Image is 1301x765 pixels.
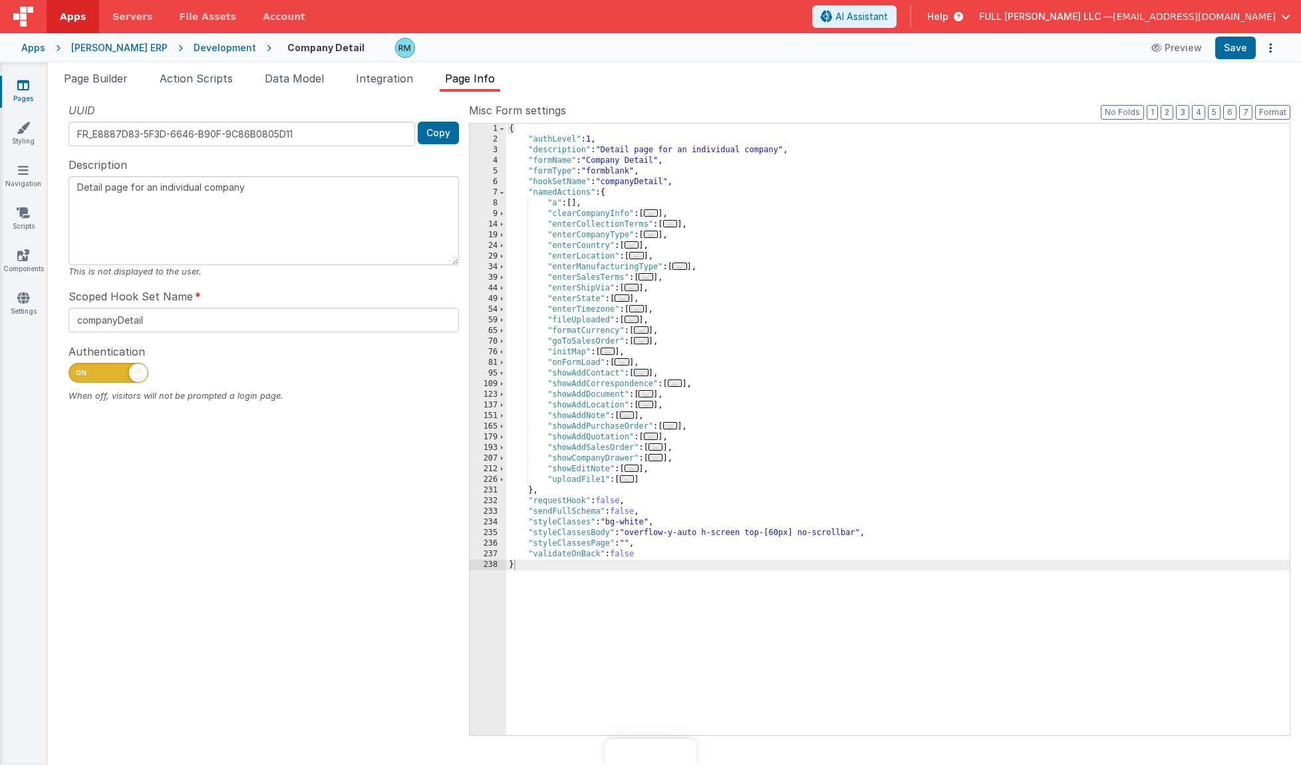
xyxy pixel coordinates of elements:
[644,231,658,238] span: ...
[625,316,639,323] span: ...
[639,401,653,408] span: ...
[625,241,639,249] span: ...
[418,122,459,144] button: Copy
[470,358,506,368] div: 81
[470,506,506,517] div: 233
[601,348,615,355] span: ...
[470,528,506,538] div: 235
[160,72,233,85] span: Action Scripts
[194,41,256,55] div: Development
[979,10,1113,23] span: FULL [PERSON_NAME] LLC —
[265,72,324,85] span: Data Model
[625,284,639,291] span: ...
[470,283,506,294] div: 44
[639,390,653,397] span: ...
[1223,105,1236,120] button: 6
[470,453,506,464] div: 207
[1101,105,1144,120] button: No Folds
[470,326,506,336] div: 65
[615,358,629,366] span: ...
[470,262,506,273] div: 34
[470,198,506,209] div: 8
[470,251,506,262] div: 29
[445,72,495,85] span: Page Info
[1176,105,1189,120] button: 3
[629,252,644,259] span: ...
[470,156,506,166] div: 4
[1143,37,1210,58] button: Preview
[1113,10,1276,23] span: [EMAIL_ADDRESS][DOMAIN_NAME]
[620,411,635,419] span: ...
[469,102,566,118] span: Misc Form settings
[649,454,663,461] span: ...
[470,209,506,219] div: 9
[812,5,897,28] button: AI Assistant
[470,134,506,145] div: 2
[470,549,506,560] div: 237
[470,145,506,156] div: 3
[927,10,948,23] span: Help
[634,337,649,344] span: ...
[644,209,658,217] span: ...
[287,43,364,53] h4: Company Detail
[60,10,86,23] span: Apps
[470,315,506,326] div: 59
[835,10,888,23] span: AI Assistant
[1239,105,1252,120] button: 7
[470,177,506,187] div: 6
[649,443,663,451] span: ...
[470,336,506,347] div: 70
[69,389,459,402] div: When off, visitors will not be prompted a login page.
[470,538,506,549] div: 236
[470,241,506,251] div: 24
[470,464,506,475] div: 212
[615,294,629,302] span: ...
[634,369,649,376] span: ...
[663,220,678,227] span: ...
[1147,105,1158,120] button: 1
[470,475,506,485] div: 226
[470,379,506,389] div: 109
[1215,37,1256,59] button: Save
[1208,105,1221,120] button: 5
[356,72,413,85] span: Integration
[470,273,506,283] div: 39
[470,166,506,177] div: 5
[69,157,127,173] span: Description
[470,124,506,134] div: 1
[470,368,506,379] div: 95
[668,380,682,387] span: ...
[644,433,658,440] span: ...
[470,400,506,411] div: 137
[639,273,653,280] span: ...
[470,560,506,570] div: 238
[64,72,128,85] span: Page Builder
[69,102,95,118] span: UUID
[470,496,506,506] div: 232
[470,517,506,528] div: 234
[71,41,168,55] div: [PERSON_NAME] ERP
[21,41,45,55] div: Apps
[620,475,635,483] span: ...
[470,411,506,421] div: 151
[69,344,145,360] span: Authentication
[1255,105,1290,120] button: Format
[470,347,506,358] div: 76
[470,219,506,230] div: 14
[470,421,506,432] div: 165
[1161,105,1173,120] button: 2
[396,39,414,57] img: b13c88abc1fc393ceceb84a58fc04ef4
[470,230,506,241] div: 19
[69,288,193,304] span: Scoped Hook Set Name
[470,432,506,443] div: 179
[672,263,687,270] span: ...
[470,389,506,400] div: 123
[979,10,1290,23] button: FULL [PERSON_NAME] LLC — [EMAIL_ADDRESS][DOMAIN_NAME]
[634,326,649,334] span: ...
[470,443,506,453] div: 193
[629,305,644,312] span: ...
[625,465,639,472] span: ...
[470,485,506,496] div: 231
[69,265,459,278] div: This is not displayed to the user.
[1261,39,1280,57] button: Options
